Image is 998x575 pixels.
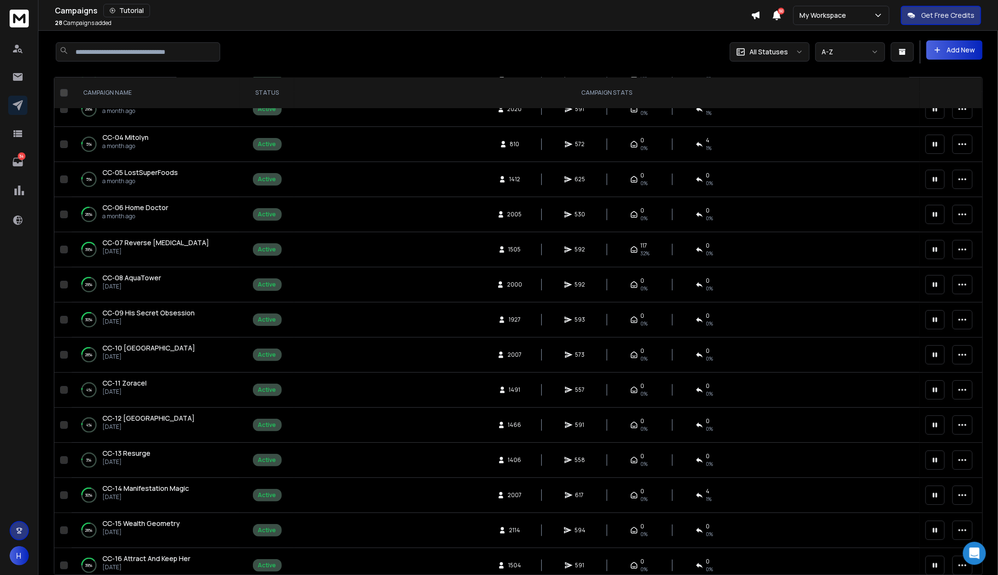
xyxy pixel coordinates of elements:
span: 0 % [706,285,713,292]
span: 1491 [509,386,521,394]
span: 592 [575,246,586,253]
span: 0 [641,312,645,320]
p: 29 % [86,280,93,289]
p: 26 % [86,210,93,219]
span: 0% [641,214,648,222]
th: CAMPAIGN STATS [294,77,920,109]
span: 2000 [507,281,522,288]
span: 0 [706,172,710,179]
a: CC-09 His Secret Obsession [102,308,195,318]
span: 591 [575,105,585,113]
span: 2005 [508,211,522,218]
span: 0 % [706,250,713,257]
div: Active [258,175,276,183]
td: 39%CC-07 Reverse [MEDICAL_DATA][DATE] [72,232,240,267]
span: 117 [641,242,648,250]
span: 0 [706,523,710,530]
span: 0 [706,417,710,425]
span: 593 [575,316,586,324]
div: Active [258,491,276,499]
span: 810 [510,140,520,148]
button: A-Z [815,42,885,62]
a: CC-04 Mitolyn [102,133,149,142]
span: 0 % [706,214,713,222]
span: 28 [55,19,62,27]
div: Active [258,281,276,288]
div: Open Intercom Messenger [963,542,986,565]
span: CC-10 [GEOGRAPHIC_DATA] [102,343,195,352]
td: 29%CC-03 Trouble-Spota month ago [72,92,240,127]
span: 0 % [706,460,713,468]
span: 0 [706,277,710,285]
p: All Statuses [749,47,788,57]
div: Active [258,105,276,113]
p: [DATE] [102,283,161,290]
p: Get Free Credits [921,11,974,20]
p: a month ago [102,142,149,150]
span: 573 [575,351,585,359]
p: 28 % [86,350,93,360]
span: 0% [641,144,648,152]
span: CC-07 Reverse [MEDICAL_DATA] [102,238,209,247]
td: 26%CC-06 Home Doctora month ago [72,197,240,232]
p: [DATE] [102,563,190,571]
span: 0 [706,347,710,355]
span: 1504 [508,562,521,569]
div: Active [258,351,276,359]
span: 0 [641,137,645,144]
span: 0 [641,347,645,355]
a: CC-08 AquaTower [102,273,161,283]
span: 0 [641,452,645,460]
p: 34 [18,152,25,160]
td: 3%CC-13 Resurge[DATE] [72,443,240,478]
span: CC-13 Resurge [102,449,150,458]
p: 3 % [87,455,92,465]
a: CC-12 [GEOGRAPHIC_DATA] [102,413,195,423]
span: 0 [706,382,710,390]
p: [DATE] [102,248,209,255]
span: 0 [641,487,645,495]
span: 0% [641,320,648,327]
span: 0 % [706,425,713,433]
span: 0 % [706,179,713,187]
span: 0% [641,285,648,292]
p: 4 % [86,385,92,395]
span: 4 [706,137,710,144]
span: 0% [641,565,648,573]
span: 0% [641,495,648,503]
div: Active [258,386,276,394]
button: H [10,546,29,565]
th: STATUS [240,77,294,109]
a: 34 [8,152,27,172]
a: CC-14 Manifestation Magic [102,484,189,493]
a: CC-16 Attract And Keep Her [102,554,190,563]
span: 0% [641,179,648,187]
p: 29 % [86,104,93,114]
a: CC-10 [GEOGRAPHIC_DATA] [102,343,195,353]
span: 0 % [706,565,713,573]
span: 594 [574,526,586,534]
td: 30%CC-14 Manifestation Magic[DATE] [72,478,240,513]
div: Active [258,562,276,569]
span: CC-09 His Secret Obsession [102,308,195,317]
p: [DATE] [102,388,147,396]
span: 0 [641,558,645,565]
p: 4 % [86,420,92,430]
span: 2020 [508,105,522,113]
p: [DATE] [102,353,195,361]
p: 5 % [86,175,92,184]
span: 1927 [509,316,521,324]
p: [DATE] [102,493,189,501]
td: 28%CC-15 Wealth Geometry[DATE] [72,513,240,548]
p: Campaigns added [55,19,112,27]
p: [DATE] [102,528,180,536]
span: 0 [706,242,710,250]
div: Active [258,316,276,324]
td: 30%CC-09 His Secret Obsession[DATE] [72,302,240,337]
span: 0% [641,390,648,398]
a: CC-15 Wealth Geometry [102,519,180,528]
